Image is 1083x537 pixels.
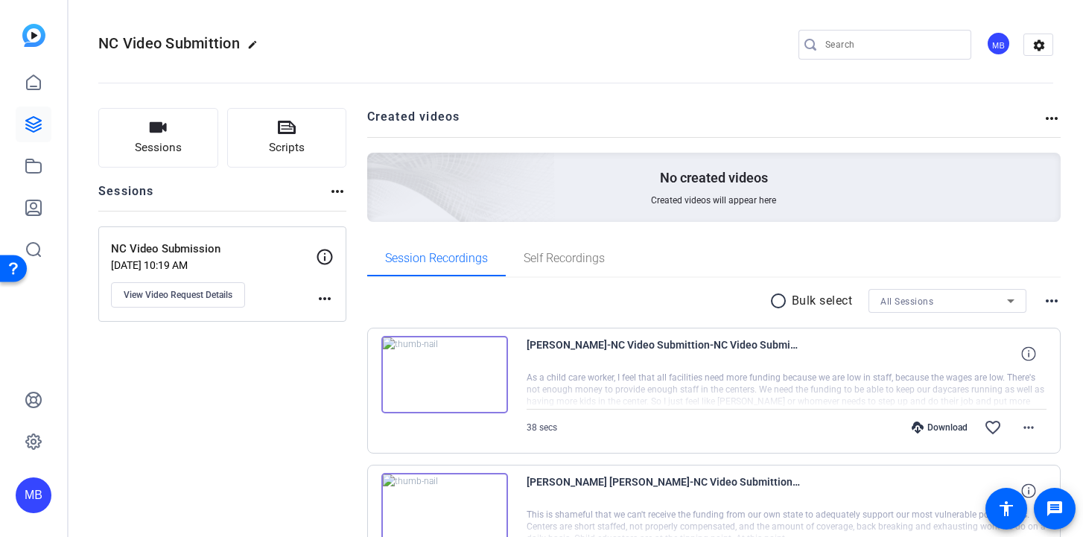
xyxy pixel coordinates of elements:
[984,419,1002,436] mat-icon: favorite_border
[328,182,346,200] mat-icon: more_horiz
[880,296,933,307] span: All Sessions
[111,282,245,308] button: View Video Request Details
[527,473,802,509] span: [PERSON_NAME] [PERSON_NAME]-NC Video Submittion-NC Video Submission-1760541970398-webcam
[111,259,316,271] p: [DATE] 10:19 AM
[98,108,218,168] button: Sessions
[792,292,853,310] p: Bulk select
[986,31,1012,57] ngx-avatar: Mik Bean
[200,5,556,328] img: Creted videos background
[527,336,802,372] span: [PERSON_NAME]-NC Video Submittion-NC Video Submission-1760542058752-webcam
[651,194,776,206] span: Created videos will appear here
[111,241,316,258] p: NC Video Submission
[1043,109,1061,127] mat-icon: more_horiz
[527,422,557,433] span: 38 secs
[247,39,265,57] mat-icon: edit
[524,252,605,264] span: Self Recordings
[227,108,347,168] button: Scripts
[385,252,488,264] span: Session Recordings
[769,292,792,310] mat-icon: radio_button_unchecked
[367,108,1044,137] h2: Created videos
[1043,292,1061,310] mat-icon: more_horiz
[825,36,959,54] input: Search
[269,139,305,156] span: Scripts
[16,477,51,513] div: MB
[316,290,334,308] mat-icon: more_horiz
[98,34,240,52] span: NC Video Submittion
[381,336,508,413] img: thumb-nail
[997,500,1015,518] mat-icon: accessibility
[135,139,182,156] span: Sessions
[1024,34,1054,57] mat-icon: settings
[22,24,45,47] img: blue-gradient.svg
[986,31,1011,56] div: MB
[1020,419,1038,436] mat-icon: more_horiz
[904,422,975,433] div: Download
[1046,500,1064,518] mat-icon: message
[660,169,768,187] p: No created videos
[98,182,154,211] h2: Sessions
[124,289,232,301] span: View Video Request Details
